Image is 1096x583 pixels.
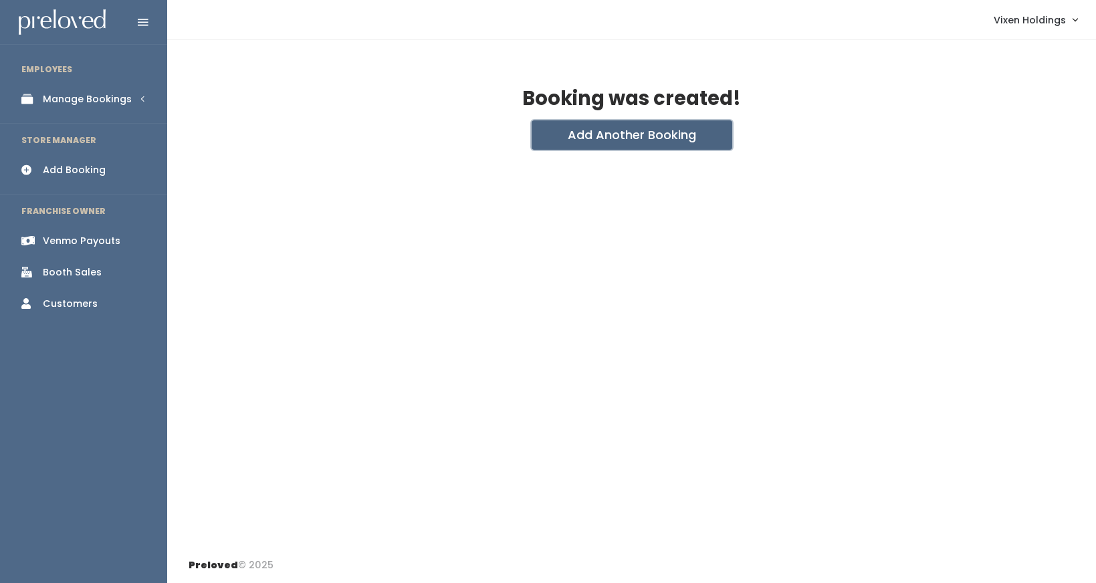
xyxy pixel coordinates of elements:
div: © 2025 [189,548,273,572]
button: Add Another Booking [532,120,732,150]
h2: Booking was created! [522,88,741,110]
span: Vixen Holdings [994,13,1066,27]
span: Preloved [189,558,238,572]
div: Add Booking [43,163,106,177]
div: Booth Sales [43,265,102,279]
div: Customers [43,297,98,311]
a: Vixen Holdings [980,5,1091,34]
div: Manage Bookings [43,92,132,106]
img: preloved logo [19,9,106,35]
div: Venmo Payouts [43,234,120,248]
